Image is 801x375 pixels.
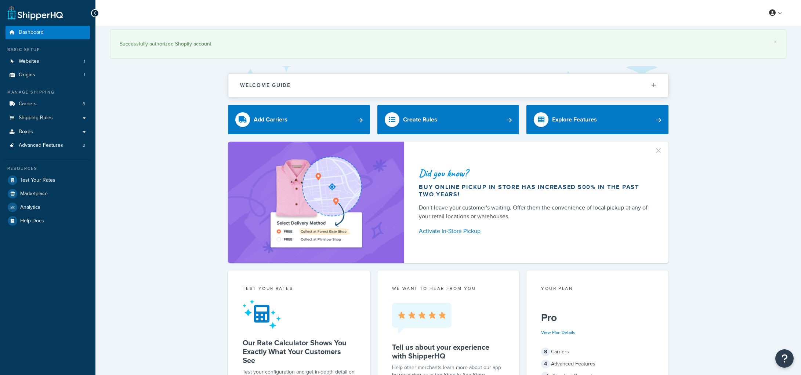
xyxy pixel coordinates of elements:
[6,165,90,172] div: Resources
[243,338,355,365] h5: Our Rate Calculator Shows You Exactly What Your Customers See
[20,218,44,224] span: Help Docs
[19,129,33,135] span: Boxes
[419,203,651,221] div: Don't leave your customer's waiting. Offer them the convenience of local pickup at any of your re...
[6,139,90,152] li: Advanced Features
[19,115,53,121] span: Shipping Rules
[6,68,90,82] a: Origins1
[419,168,651,178] div: Did you know?
[6,55,90,68] li: Websites
[83,101,85,107] span: 8
[6,55,90,68] a: Websites1
[541,347,654,357] div: Carriers
[6,97,90,111] a: Carriers8
[541,312,654,324] h5: Pro
[120,39,777,49] div: Successfully authorized Shopify account
[6,47,90,53] div: Basic Setup
[250,153,383,252] img: ad-shirt-map-b0359fc47e01cab431d101c4b569394f6a03f54285957d908178d52f29eb9668.png
[228,105,370,134] a: Add Carriers
[228,74,668,97] button: Welcome Guide
[6,26,90,39] a: Dashboard
[19,58,39,65] span: Websites
[6,68,90,82] li: Origins
[6,139,90,152] a: Advanced Features2
[83,142,85,149] span: 2
[775,349,794,368] button: Open Resource Center
[6,214,90,227] a: Help Docs
[6,125,90,139] a: Boxes
[552,114,597,125] div: Explore Features
[419,183,651,198] div: Buy online pickup in store has increased 500% in the past two years!
[6,201,90,214] a: Analytics
[19,29,44,36] span: Dashboard
[240,83,291,88] h2: Welcome Guide
[20,204,40,211] span: Analytics
[377,105,519,134] a: Create Rules
[541,347,550,356] span: 8
[84,72,85,78] span: 1
[541,360,550,368] span: 4
[774,39,777,45] a: ×
[541,285,654,294] div: Your Plan
[20,177,55,183] span: Test Your Rates
[6,187,90,200] a: Marketplace
[541,359,654,369] div: Advanced Features
[243,285,355,294] div: Test your rates
[84,58,85,65] span: 1
[392,285,505,292] p: we want to hear from you
[526,105,668,134] a: Explore Features
[6,111,90,125] a: Shipping Rules
[6,174,90,187] a: Test Your Rates
[254,114,287,125] div: Add Carriers
[541,329,575,336] a: View Plan Details
[6,89,90,95] div: Manage Shipping
[20,191,48,197] span: Marketplace
[419,226,651,236] a: Activate In-Store Pickup
[6,97,90,111] li: Carriers
[19,72,35,78] span: Origins
[19,142,63,149] span: Advanced Features
[392,343,505,360] h5: Tell us about your experience with ShipperHQ
[19,101,37,107] span: Carriers
[403,114,437,125] div: Create Rules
